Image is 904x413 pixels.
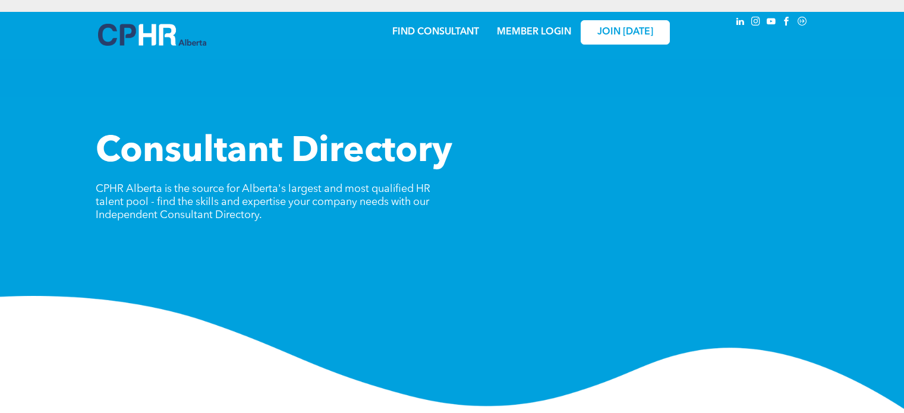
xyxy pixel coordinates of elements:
a: Social network [796,15,809,31]
a: linkedin [734,15,747,31]
img: A blue and white logo for cp alberta [98,24,206,46]
a: JOIN [DATE] [581,20,670,45]
span: Consultant Directory [96,134,452,170]
a: facebook [780,15,793,31]
a: MEMBER LOGIN [497,27,571,37]
span: CPHR Alberta is the source for Alberta's largest and most qualified HR talent pool - find the ski... [96,184,430,220]
a: instagram [749,15,763,31]
a: youtube [765,15,778,31]
a: FIND CONSULTANT [392,27,479,37]
span: JOIN [DATE] [597,27,653,38]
